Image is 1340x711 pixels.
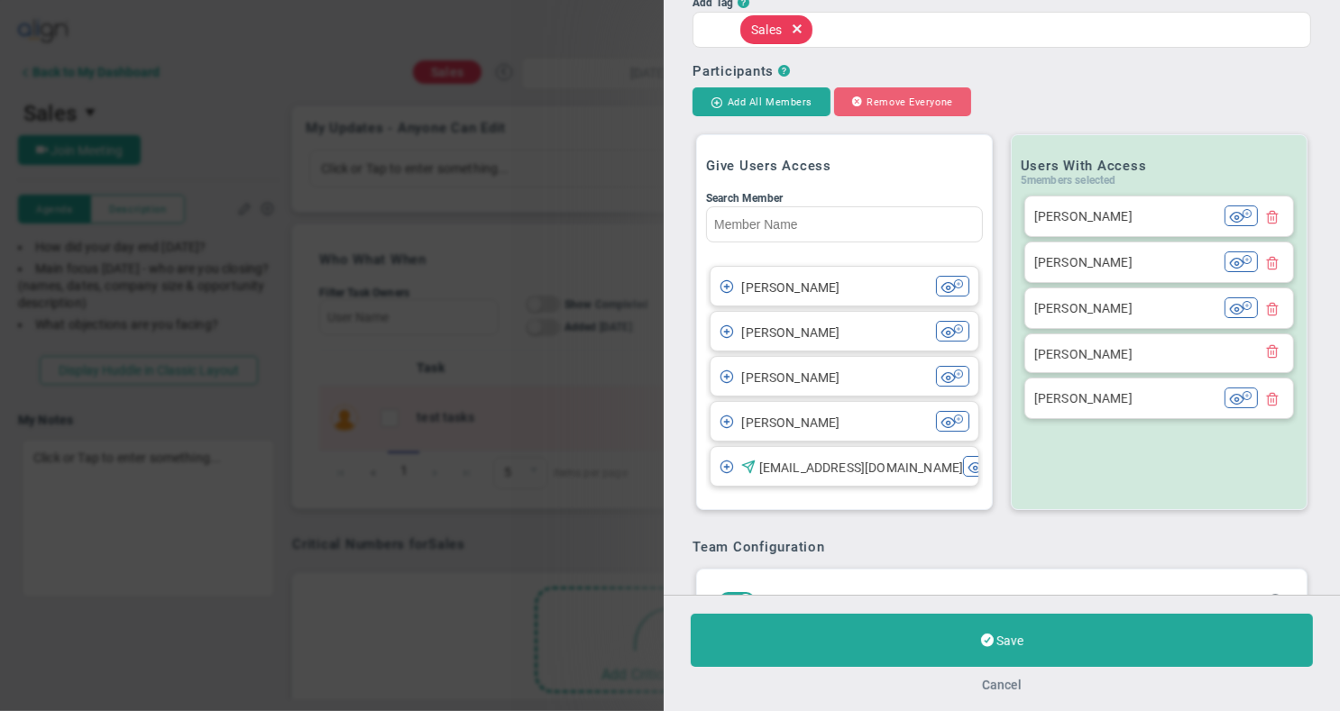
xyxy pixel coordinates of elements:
h3: Users With Access [1021,158,1298,174]
span: [PERSON_NAME] [1034,209,1133,223]
div: Add User to Huddle as a Member [720,456,963,477]
span: [PERSON_NAME] [1034,391,1133,406]
span: Invited but not yet accepted [741,459,756,473]
h3: Team Configuration [693,539,1311,555]
button: Add All Members [693,87,831,116]
span: [PERSON_NAME] [741,280,840,295]
button: Cancel [982,678,1022,692]
span: 5 [1021,174,1027,187]
div: Click to remove Person from Huddle [1034,251,1225,273]
span: [PERSON_NAME] [741,370,840,385]
span: [PERSON_NAME] [741,415,840,430]
div: Add User to Huddle as a Member [720,321,936,342]
span: [EMAIL_ADDRESS][DOMAIN_NAME] [759,460,963,475]
div: Click to remove Person from Huddle [1034,343,1261,363]
span: [PERSON_NAME] [1034,301,1133,315]
div: Click to remove Person from Huddle [1034,387,1225,409]
h3: Give Users Access [706,158,983,174]
span: [PERSON_NAME] [1034,255,1133,269]
button: Save [691,614,1313,667]
div: Search Member [706,192,983,205]
span: Sales [751,18,782,41]
span: Click to remove Person from Huddle [1265,343,1280,358]
span: [PERSON_NAME] [741,325,840,340]
span: Save [996,634,1023,648]
span: Click to remove Person from Huddle [1265,301,1280,315]
div: Add User to Huddle as a Member [720,276,936,296]
div: Add User to Huddle as a Member [720,366,936,387]
span: delete [787,15,807,44]
button: Remove Everyone [834,87,971,116]
input: Search Member [706,206,983,242]
input: Add Tag Salesdelete [821,13,862,45]
span: Click to remove Person from Huddle [1265,391,1280,406]
div: Click to remove Person from Huddle [1034,297,1225,319]
span: Click to remove Person from Huddle [1265,255,1280,269]
span: [PERSON_NAME] [1034,347,1133,361]
div: Click to remove Person from Huddle [1034,205,1225,227]
div: Add User to Huddle as a Member [720,411,936,432]
h5: members selected [1021,174,1298,187]
span: Click to remove Person from Huddle [1265,209,1280,223]
div: Participants [693,63,774,79]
